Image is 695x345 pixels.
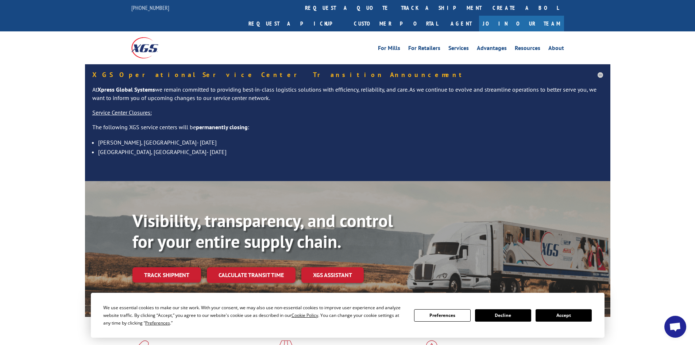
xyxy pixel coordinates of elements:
p: At we remain committed to providing best-in-class logistics solutions with efficiency, reliabilit... [92,85,603,109]
h5: XGS Operational Service Center Transition Announcement [92,72,603,78]
div: Cookie Consent Prompt [91,293,605,338]
a: Services [448,45,469,53]
div: We use essential cookies to make our site work. With your consent, we may also use non-essential ... [103,304,405,327]
li: [PERSON_NAME], [GEOGRAPHIC_DATA]- [DATE] [98,138,603,147]
button: Decline [475,309,531,322]
button: Accept [536,309,592,322]
a: Advantages [477,45,507,53]
strong: permanently closing [196,123,248,131]
a: Calculate transit time [207,267,296,283]
span: Preferences [145,320,170,326]
strong: Xpress Global Systems [97,86,155,93]
p: The following XGS service centers will be : [92,123,603,138]
a: For Mills [378,45,400,53]
a: Open chat [664,316,686,338]
a: Track shipment [132,267,201,283]
a: About [548,45,564,53]
a: [PHONE_NUMBER] [131,4,169,11]
span: Cookie Policy [291,312,318,318]
li: [GEOGRAPHIC_DATA], [GEOGRAPHIC_DATA]- [DATE] [98,147,603,157]
a: For Retailers [408,45,440,53]
a: Agent [443,16,479,31]
b: Visibility, transparency, and control for your entire supply chain. [132,209,393,253]
u: Service Center Closures: [92,109,152,116]
a: Request a pickup [243,16,348,31]
a: Customer Portal [348,16,443,31]
a: Join Our Team [479,16,564,31]
button: Preferences [414,309,470,322]
a: XGS ASSISTANT [301,267,364,283]
a: Resources [515,45,540,53]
